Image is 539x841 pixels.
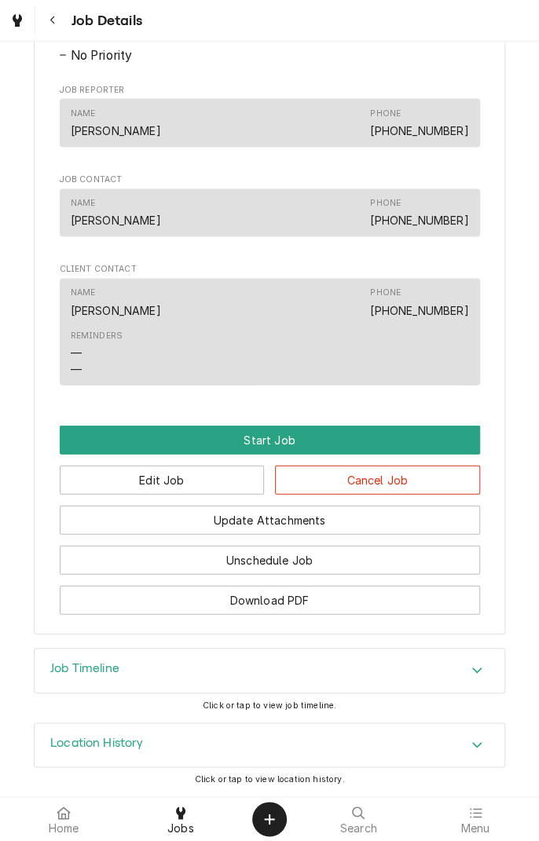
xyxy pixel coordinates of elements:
a: Jobs [123,800,239,838]
div: Contact [60,188,480,236]
div: Job Contact List [60,188,480,243]
button: Navigate back [38,6,67,35]
button: Download PDF [60,585,480,614]
a: Home [6,800,122,838]
div: Contact [60,98,480,146]
div: Name [71,107,96,119]
button: Update Attachments [60,505,480,534]
span: Job Details [67,10,142,31]
div: Job Reporter [60,83,480,154]
a: [PHONE_NUMBER] [370,123,468,137]
div: Phone [370,107,401,119]
a: Menu [418,800,533,838]
button: Create Object [252,802,287,836]
div: No Priority [60,46,480,64]
div: Phone [370,286,401,298]
div: Button Group Row [60,425,480,454]
span: Search [340,822,377,835]
div: Phone [370,196,468,228]
div: Phone [370,107,468,138]
button: Cancel Job [275,465,480,494]
div: Name [71,286,161,317]
h3: Job Timeline [50,661,119,676]
div: Name [71,286,96,298]
div: Job Timeline [34,648,505,693]
span: Click or tap to view location history. [194,773,344,784]
div: Priority [60,30,480,64]
button: Edit Job [60,465,265,494]
div: [PERSON_NAME] [71,302,161,318]
div: — [71,344,82,360]
button: Start Job [60,425,480,454]
div: Button Group Row [60,494,480,534]
div: Client Contact [60,262,480,392]
button: Accordion Details Expand Trigger [35,723,504,767]
h3: Location History [50,736,144,751]
div: Name [71,107,161,138]
div: Accordion Header [35,649,504,693]
span: Client Contact [60,262,480,275]
div: Button Group Row [60,534,480,574]
a: [PHONE_NUMBER] [370,303,468,316]
div: Reminders [71,329,123,342]
span: Job Contact [60,173,480,185]
a: Go to Jobs [3,6,31,35]
span: Jobs [167,822,194,835]
div: Client Contact List [60,278,480,393]
span: Home [49,822,79,835]
div: Reminders [71,329,123,377]
div: Job Reporter List [60,98,480,153]
div: Location History [34,722,505,768]
div: Phone [370,196,401,209]
div: Contact [60,278,480,386]
div: Button Group Row [60,574,480,614]
div: Job Contact [60,173,480,243]
div: Button Group Row [60,454,480,494]
div: — [71,360,82,377]
span: Click or tap to view job timeline. [203,700,336,710]
div: [PERSON_NAME] [71,122,161,138]
div: Accordion Header [35,723,504,767]
div: Button Group [60,425,480,614]
div: Name [71,196,161,228]
span: Priority [60,46,480,64]
span: Menu [460,822,489,835]
div: [PERSON_NAME] [71,211,161,228]
span: Job Reporter [60,83,480,96]
button: Unschedule Job [60,545,480,574]
a: Search [301,800,416,838]
div: Phone [370,286,468,317]
a: [PHONE_NUMBER] [370,213,468,226]
button: Accordion Details Expand Trigger [35,649,504,693]
div: Name [71,196,96,209]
